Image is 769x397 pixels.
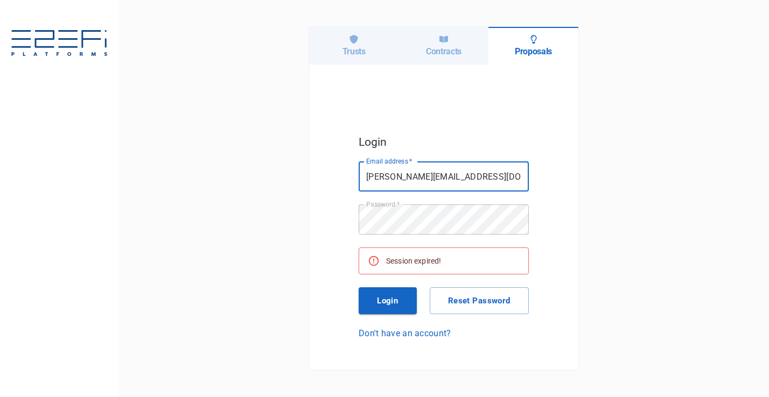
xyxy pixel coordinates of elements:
[359,133,529,151] h5: Login
[430,287,529,314] button: Reset Password
[366,157,413,166] label: Email address
[426,46,462,56] h6: Contracts
[359,327,529,339] a: Don't have an account?
[515,46,552,56] h6: Proposals
[359,287,417,314] button: Login
[386,251,441,271] div: Session expired!
[11,30,108,58] img: E2EFiPLATFORMS-7f06cbf9.svg
[366,200,400,209] label: Password
[342,46,366,56] h6: Trusts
